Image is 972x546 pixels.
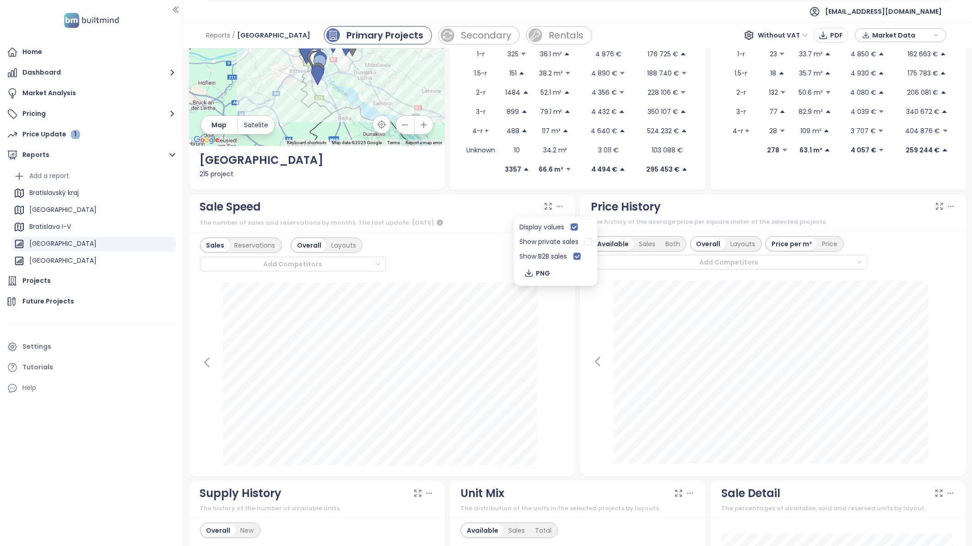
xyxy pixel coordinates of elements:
[942,128,949,134] span: caret-down
[5,358,178,377] a: Tutorials
[509,68,517,78] p: 151
[906,145,940,155] p: 259 244 €
[238,116,275,134] button: Satelite
[878,128,884,134] span: caret-down
[799,145,822,155] p: 63.1 m²
[236,524,259,537] div: New
[460,64,501,83] td: 1.5-r
[518,70,525,76] span: caret-up
[460,44,501,64] td: 1-r
[878,89,885,96] span: caret-up
[564,108,571,115] span: caret-up
[5,125,178,144] a: Price Update 1
[799,87,823,97] p: 50.6 m²
[438,26,520,44] a: sale
[940,70,946,76] span: caret-up
[526,26,592,44] a: rent
[507,126,519,136] p: 488
[22,296,74,307] div: Future Projects
[519,266,592,281] button: PNG
[767,238,817,250] div: Price per m²
[505,164,521,174] p: 3357
[680,89,686,96] span: caret-down
[11,220,176,234] div: Bratislava I-V
[779,51,785,57] span: caret-down
[536,268,550,278] span: PNG
[799,107,823,117] p: 82.9 m²
[721,504,956,513] div: The percentages of available, sold and reserved units by layout.
[460,83,501,102] td: 2-r
[539,68,563,78] p: 38.2 m²
[721,121,761,141] td: 4-r +
[29,204,97,216] div: [GEOGRAPHIC_DATA]
[591,198,661,216] div: Price History
[619,166,626,173] span: caret-up
[503,524,530,537] div: Sales
[519,237,578,247] div: Show private sales
[5,84,178,103] a: Market Analysis
[830,30,843,40] span: PDF
[22,275,51,287] div: Projects
[652,145,683,155] p: 103 088 €
[780,89,786,96] span: caret-down
[519,222,564,232] div: Display values
[782,147,788,153] span: caret-down
[232,27,235,43] span: /
[799,68,823,78] p: 35.7 m²
[591,68,617,78] p: 4 890 €
[211,120,227,130] span: Map
[779,108,786,115] span: caret-up
[907,68,938,78] p: 175 783 €
[29,170,69,182] div: Add a report
[595,49,621,59] p: 4 876 €
[940,51,946,57] span: caret-up
[907,49,938,59] p: 162 663 €
[767,145,780,155] p: 278
[461,28,511,42] div: Secondary
[680,51,686,57] span: caret-up
[29,221,71,232] div: Bratislava I-V
[619,128,626,134] span: caret-up
[591,126,617,136] p: 4 640 €
[771,68,777,78] p: 18
[800,126,821,136] p: 109 m²
[539,164,563,174] p: 66.6 m²
[564,51,570,57] span: caret-up
[851,126,876,136] p: 3 707 €
[460,141,501,160] td: Unknown
[598,145,619,155] p: 3 011 €
[11,254,176,268] div: [GEOGRAPHIC_DATA]
[681,128,687,134] span: caret-up
[22,341,51,352] div: Settings
[565,70,571,76] span: caret-down
[5,292,178,311] a: Future Projects
[907,87,939,97] p: 206 081 €
[770,126,778,136] p: 28
[825,89,832,96] span: caret-down
[681,70,687,76] span: caret-down
[592,238,634,250] div: Available
[29,255,97,266] div: [GEOGRAPHIC_DATA]
[721,64,761,83] td: 1.5-r
[540,49,562,59] p: 36.1 m²
[5,43,178,61] a: Home
[29,238,97,249] div: [GEOGRAPHIC_DATA]
[721,485,780,502] div: Sale Detail
[825,108,832,115] span: caret-up
[878,70,885,76] span: caret-up
[851,49,876,59] p: 4 850 €
[292,239,326,252] div: Overall
[543,145,567,155] p: 34.2 m²
[506,87,521,97] p: 1484
[22,362,53,373] div: Tutorials
[825,70,831,76] span: caret-up
[823,128,830,134] span: caret-up
[200,151,434,169] div: [GEOGRAPHIC_DATA]
[507,107,519,117] p: 899
[11,186,176,200] div: Bratislavský kraj
[850,87,876,97] p: 4 080 €
[200,198,261,216] div: Sale Speed
[648,87,678,97] p: 228 106 €
[11,169,176,184] div: Add a report
[191,134,221,146] img: Google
